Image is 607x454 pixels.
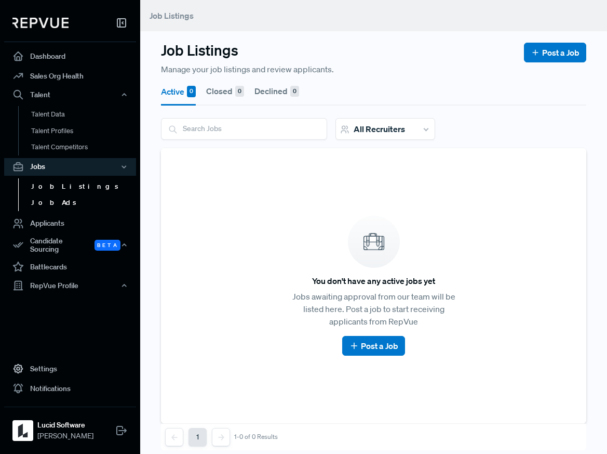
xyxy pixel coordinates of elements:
[4,46,136,66] a: Dashboard
[18,178,150,195] a: Job Listings
[187,86,196,97] div: 0
[15,422,31,439] img: Lucid Software
[18,106,150,123] a: Talent Data
[4,214,136,234] a: Applicants
[342,336,405,356] button: Post a Job
[4,86,136,103] button: Talent
[18,123,150,139] a: Talent Profiles
[4,277,136,294] button: RepVue Profile
[4,234,136,257] button: Candidate Sourcing Beta
[18,139,150,155] a: Talent Competitors
[4,379,136,398] a: Notifications
[290,86,299,97] div: 0
[312,276,435,286] h6: You don't have any active jobs yet
[212,428,230,446] button: Next
[4,234,136,257] div: Candidate Sourcing
[349,340,398,352] a: Post a Job
[161,63,334,75] span: Manage your job listings and review applicants.
[37,431,93,442] span: [PERSON_NAME]
[4,66,136,86] a: Sales Org Health
[235,86,244,97] div: 0
[161,119,327,139] input: Search Jobs
[206,76,244,106] button: Closed 0
[165,428,278,446] nav: pagination
[161,76,196,106] button: Active 0
[18,194,150,211] a: Job Ads
[4,257,136,277] a: Battlecards
[234,433,278,440] div: 1-0 of 0 Results
[4,359,136,379] a: Settings
[354,124,405,134] span: All Recruiters
[531,46,579,59] a: Post a Job
[150,10,194,21] span: Job Listings
[4,407,136,446] a: Lucid SoftwareLucid Software[PERSON_NAME]
[95,240,120,251] span: Beta
[284,290,464,328] p: Jobs awaiting approval from our team will be listed here. Post a job to start receiving applicant...
[37,420,93,431] strong: Lucid Software
[12,18,69,28] img: RepVue
[161,42,238,59] h3: Job Listings
[165,428,183,446] button: Previous
[4,158,136,176] button: Jobs
[524,43,586,62] button: Post a Job
[188,428,207,446] button: 1
[254,76,299,106] button: Declined 0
